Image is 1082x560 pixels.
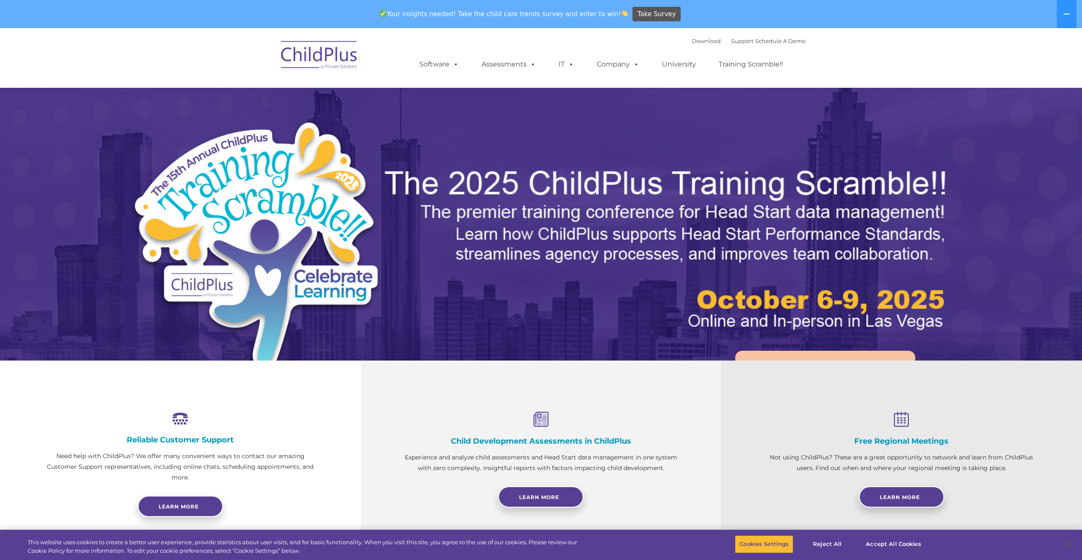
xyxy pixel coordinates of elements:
a: Learn More [735,351,915,399]
div: This website uses cookies to create a better user experience, provide statistics about user visit... [28,538,595,555]
span: Your insights needed! Take the child care trends survey and enter to win! [376,6,632,22]
p: Experience and analyze child assessments and Head Start data management in one system with zero c... [403,452,679,473]
p: Not using ChildPlus? These are a great opportunity to network and learn from ChildPlus users. Fin... [764,452,1039,473]
button: Accept All Cookies [861,535,925,553]
img: 👏 [621,10,628,17]
button: Close [1059,535,1078,554]
h4: Reliable Customer Support [43,435,318,445]
span: Learn More [519,494,559,500]
a: Schedule A Demo [755,38,806,44]
button: Cookies Settings [735,535,793,553]
span: Last name [119,56,145,63]
a: Learn more [138,496,223,517]
h4: Free Regional Meetings [764,436,1039,446]
a: Download [692,38,721,44]
h4: Child Development Assessments in ChildPlus [403,436,679,446]
a: Take Survey [632,7,681,22]
a: Support [731,38,754,44]
a: University [653,56,705,73]
button: Reject All [801,535,854,553]
img: ChildPlus by Procare Solutions [277,35,362,78]
a: Training Scramble!! [710,56,792,73]
p: Need help with ChildPlus? We offer many convenient ways to contact our amazing Customer Support r... [43,451,318,483]
a: Assessments [473,56,545,73]
span: Phone number [119,91,155,98]
span: Learn More [880,494,920,500]
a: IT [550,56,583,73]
a: Learn More [498,486,583,508]
span: Learn more [159,503,199,510]
a: Software [411,56,467,73]
span: Take Survey [638,7,676,22]
font: | [692,38,806,44]
a: Learn More [859,486,944,508]
img: ✅ [380,10,386,17]
a: Company [588,56,648,73]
